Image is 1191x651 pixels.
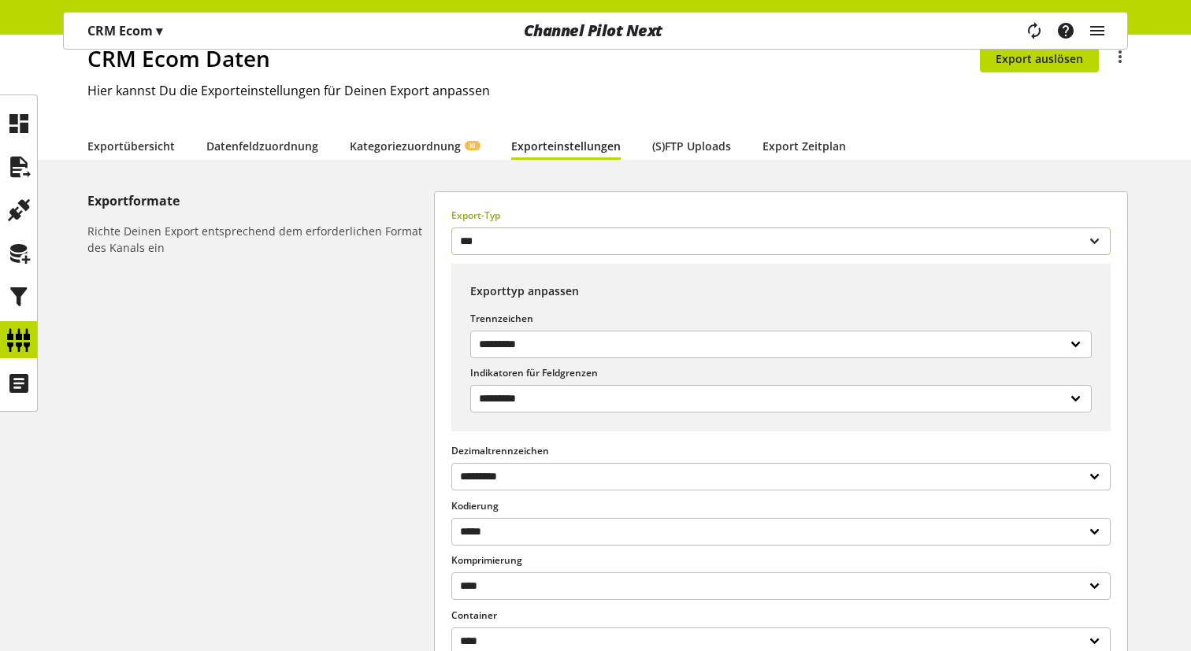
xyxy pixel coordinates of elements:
[451,608,497,622] span: Container
[451,444,549,457] span: Dezimaltrennzeichen
[470,366,598,379] span: Indikatoren für Feldgrenzen
[469,141,476,150] span: KI
[470,312,533,325] span: Trennzeichen
[63,12,1128,50] nav: main navigation
[206,138,318,154] a: Datenfeldzuordnung
[451,553,522,567] span: Komprimierung
[87,81,1128,100] h2: Hier kannst Du die Exporteinstellungen für Deinen Export anpassen
[156,22,162,39] span: ▾
[470,283,1092,312] h1: Exporttyp anpassen
[762,138,846,154] a: Export Zeitplan
[87,223,428,256] h6: Richte Deinen Export entsprechend dem erforderlichen Format des Kanals ein
[511,138,621,154] a: Exporteinstellungen
[350,138,480,154] a: KategoriezuordnungKI
[980,45,1099,72] button: Export auslösen
[87,138,175,154] a: Exportübersicht
[652,138,731,154] a: (S)FTP Uploads
[996,50,1083,67] span: Export auslösen
[451,499,499,512] span: Kodierung
[451,209,500,222] span: Export-Typ
[87,42,980,75] h1: CRM Ecom Daten
[87,191,428,210] h5: Exportformate
[87,21,162,40] p: CRM Ecom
